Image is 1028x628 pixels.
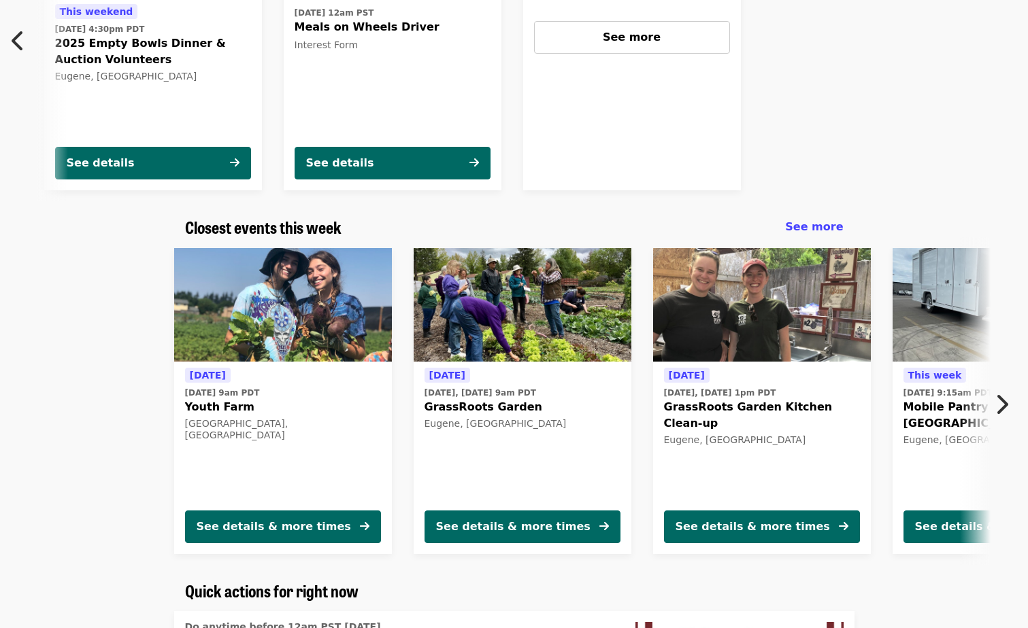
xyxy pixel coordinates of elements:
img: GrassRoots Garden organized by FOOD For Lane County [414,248,631,362]
span: Interest Form [295,39,359,50]
div: See details [306,155,374,171]
a: See details for "Youth Farm" [174,248,392,554]
time: [DATE] 9am PDT [185,387,260,399]
button: Next item [983,385,1028,423]
button: See details & more times [664,510,860,543]
button: See details [295,147,491,179]
span: 2025 Empty Bowls Dinner & Auction Volunteers [55,35,251,68]
a: See more [785,219,843,235]
span: See more [785,220,843,233]
div: See details & more times [197,519,351,535]
span: This weekend [60,6,133,17]
time: [DATE], [DATE] 1pm PDT [664,387,776,399]
time: [DATE] 4:30pm PDT [55,23,145,35]
div: [GEOGRAPHIC_DATA], [GEOGRAPHIC_DATA] [185,418,381,441]
i: arrow-right icon [469,156,479,169]
time: [DATE], [DATE] 9am PDT [425,387,536,399]
i: arrow-right icon [839,520,848,533]
img: Youth Farm organized by FOOD For Lane County [174,248,392,362]
time: [DATE] 12am PST [295,7,374,19]
div: Closest events this week [174,217,855,237]
div: Eugene, [GEOGRAPHIC_DATA] [425,418,620,430]
span: Youth Farm [185,399,381,415]
div: See details & more times [436,519,591,535]
a: Closest events this week [185,217,342,237]
i: arrow-right icon [360,520,369,533]
div: Eugene, [GEOGRAPHIC_DATA] [664,434,860,446]
span: GrassRoots Garden [425,399,620,415]
button: See details [55,147,251,179]
span: This week [908,370,962,381]
div: See details & more times [676,519,830,535]
time: [DATE] 9:15am PDT [903,387,993,399]
span: Quick actions for right now [185,578,359,602]
img: GrassRoots Garden Kitchen Clean-up organized by FOOD For Lane County [653,248,871,362]
span: Closest events this week [185,215,342,239]
span: GrassRoots Garden Kitchen Clean-up [664,399,860,432]
div: Eugene, [GEOGRAPHIC_DATA] [55,71,251,82]
span: [DATE] [669,370,705,381]
span: See more [603,31,661,43]
span: Meals on Wheels Driver [295,19,491,35]
a: See details for "GrassRoots Garden Kitchen Clean-up" [653,248,871,554]
span: [DATE] [429,370,465,381]
button: See more [534,21,730,54]
a: See details for "GrassRoots Garden" [414,248,631,554]
span: [DATE] [190,370,226,381]
button: See details & more times [425,510,620,543]
div: See details [67,155,135,171]
i: chevron-left icon [12,28,25,54]
i: chevron-right icon [995,391,1008,417]
i: arrow-right icon [230,156,239,169]
button: See details & more times [185,510,381,543]
i: arrow-right icon [599,520,609,533]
